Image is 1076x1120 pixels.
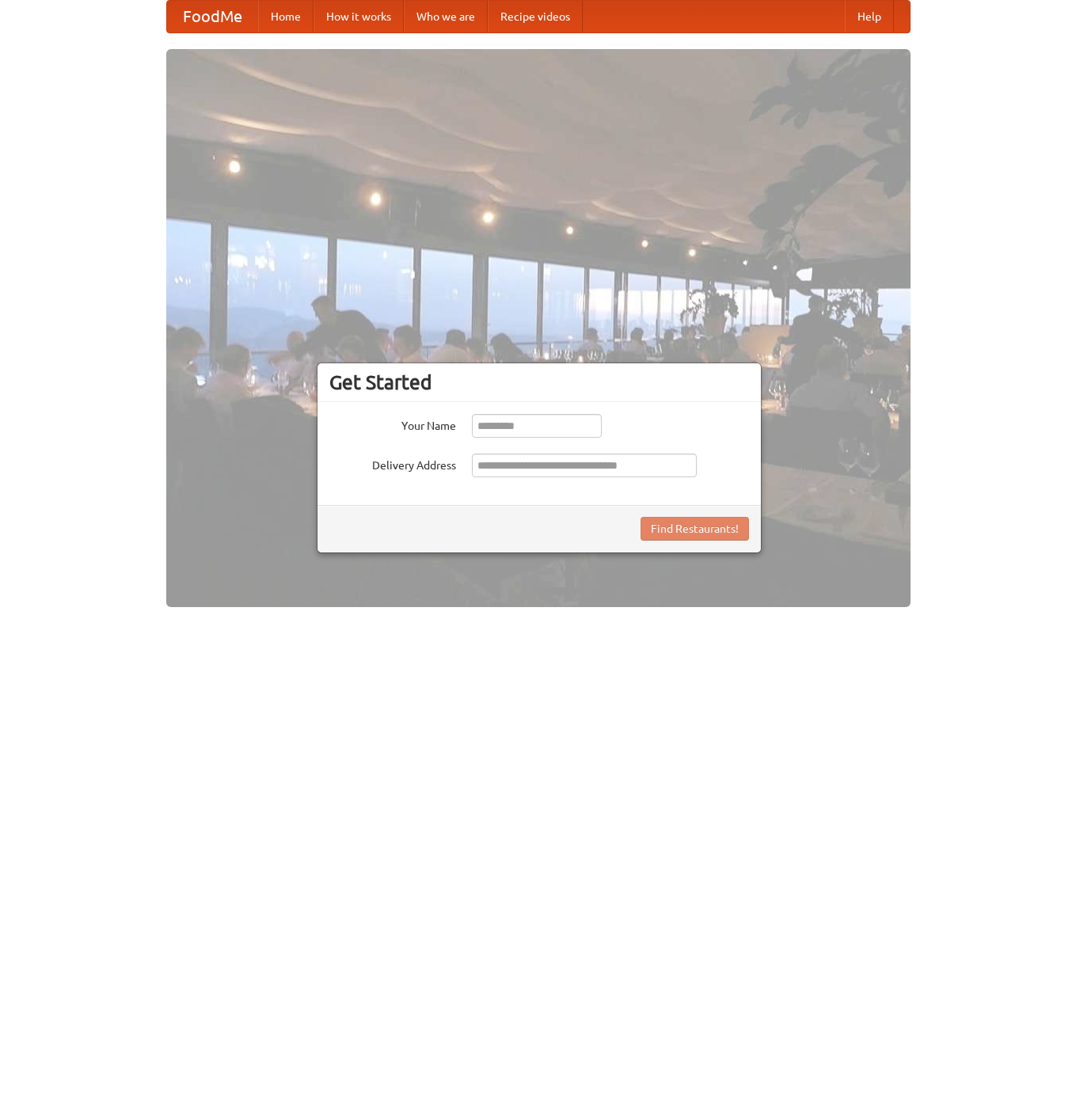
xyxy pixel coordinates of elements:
[329,414,456,434] label: Your Name
[845,1,894,32] a: Help
[167,1,258,32] a: FoodMe
[488,1,583,32] a: Recipe videos
[258,1,314,32] a: Home
[314,1,404,32] a: How it works
[641,517,749,541] button: Find Restaurants!
[329,370,749,394] h3: Get Started
[404,1,488,32] a: Who we are
[329,454,456,473] label: Delivery Address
